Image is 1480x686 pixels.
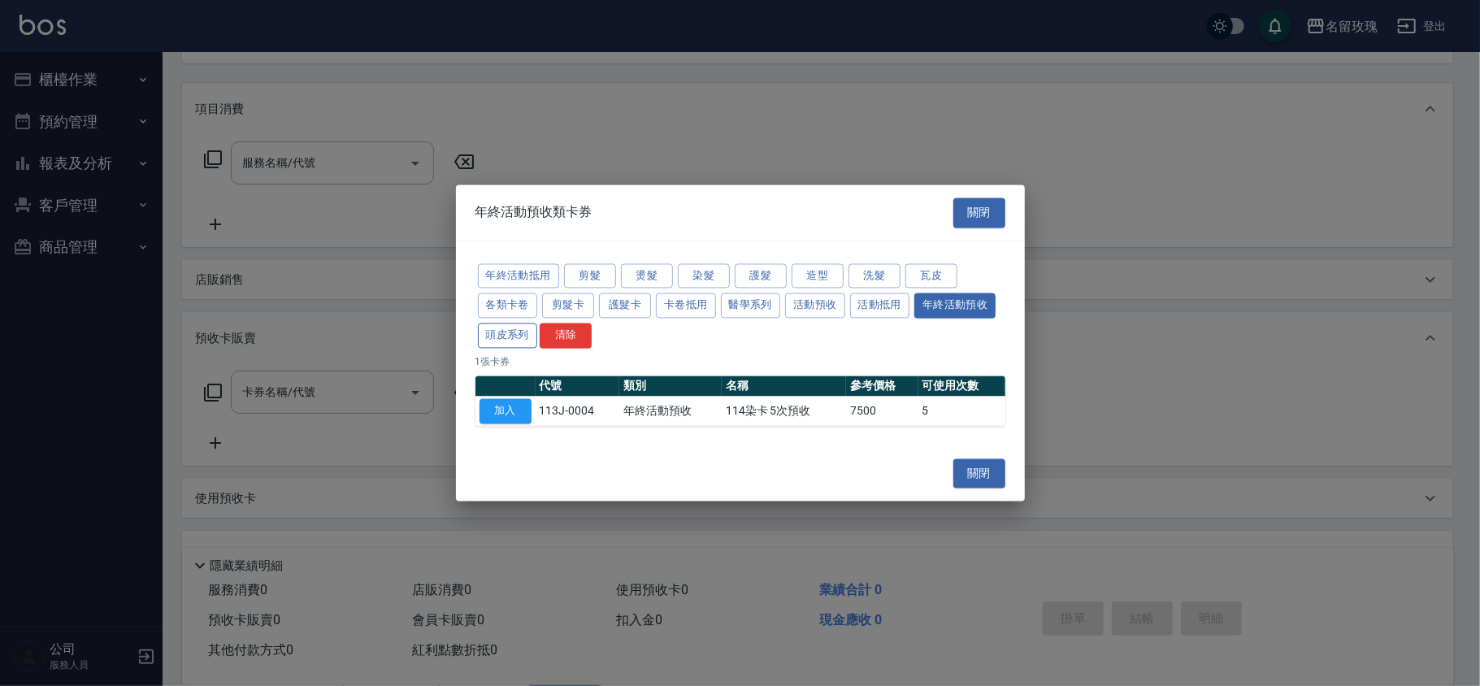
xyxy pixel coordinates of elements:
[475,205,592,221] span: 年終活動預收類卡券
[480,398,532,423] button: 加入
[536,376,620,397] th: 代號
[846,397,918,426] td: 7500
[905,263,957,289] button: 瓦皮
[540,323,592,349] button: 清除
[918,397,1005,426] td: 5
[599,293,651,319] button: 護髮卡
[542,293,594,319] button: 剪髮卡
[722,376,846,397] th: 名稱
[564,263,616,289] button: 剪髮
[850,293,910,319] button: 活動抵用
[656,293,716,319] button: 卡卷抵用
[785,293,845,319] button: 活動預收
[918,376,1005,397] th: 可使用次數
[849,263,901,289] button: 洗髮
[619,397,722,426] td: 年終活動預收
[478,263,559,289] button: 年終活動抵用
[722,397,846,426] td: 114染卡 5次預收
[619,376,722,397] th: 類別
[478,323,538,349] button: 頭皮系列
[475,354,1005,369] p: 1 張卡券
[478,293,538,319] button: 各類卡卷
[621,263,673,289] button: 燙髮
[735,263,787,289] button: 護髮
[721,293,781,319] button: 醫學系列
[846,376,918,397] th: 參考價格
[678,263,730,289] button: 染髮
[536,397,620,426] td: 113J-0004
[953,458,1005,488] button: 關閉
[914,293,996,319] button: 年終活動預收
[953,198,1005,228] button: 關閉
[792,263,844,289] button: 造型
